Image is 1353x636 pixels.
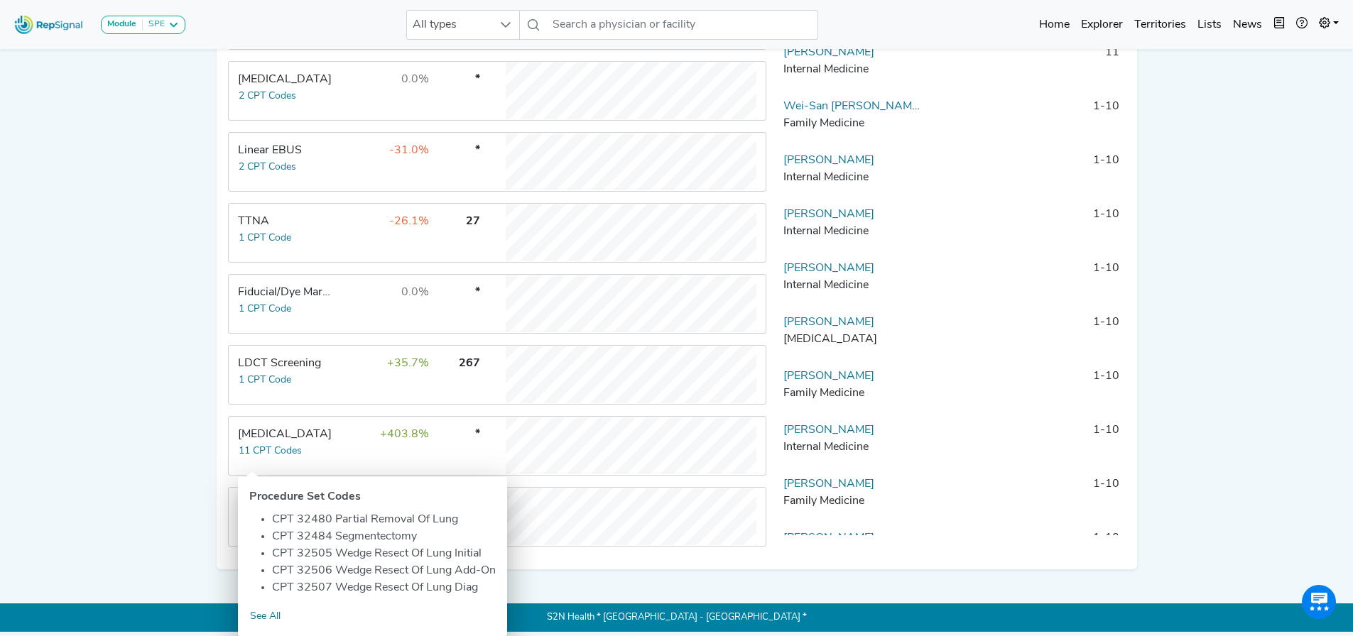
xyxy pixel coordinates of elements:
[783,532,874,544] a: [PERSON_NAME]
[783,331,921,348] div: General Surgery
[783,385,921,402] div: Family Medicine
[783,47,874,58] a: [PERSON_NAME]
[238,71,335,88] div: Transbronchial Biopsy
[1268,11,1290,39] button: Intel Book
[238,159,297,175] button: 2 CPT Codes
[272,528,496,545] li: CPT 32484 Segmentectomy
[459,358,480,369] span: 267
[101,16,185,34] button: ModuleSPE
[401,74,429,85] span: 0.0%
[927,422,1126,464] td: 1-10
[783,101,922,112] a: Wei-San [PERSON_NAME]
[927,98,1126,141] td: 1-10
[401,287,429,298] span: 0.0%
[387,358,429,369] span: +35.7%
[272,579,496,596] li: CPT 32507 Wedge Resect Of Lung Diag
[466,216,480,227] span: 27
[238,142,335,159] div: Linear EBUS
[783,169,921,186] div: Internal Medicine
[1075,11,1129,39] a: Explorer
[783,277,921,294] div: Internal Medicine
[783,263,874,274] a: [PERSON_NAME]
[927,44,1126,87] td: 11
[547,10,818,40] input: Search a physician or facility
[783,371,874,382] a: [PERSON_NAME]
[783,115,921,132] div: Family Medicine
[783,61,921,78] div: Internal Medicine
[249,488,496,505] div: Procedure Set Codes
[927,206,1126,248] td: 1-10
[783,209,874,220] a: [PERSON_NAME]
[238,355,335,372] div: LDCT Screening
[389,216,429,227] span: -26.1%
[783,155,874,166] a: [PERSON_NAME]
[927,260,1126,302] td: 1-10
[1033,11,1075,39] a: Home
[238,213,335,230] div: TTNA
[238,88,297,104] button: 2 CPT Codes
[407,11,492,39] span: All types
[238,230,292,246] button: 1 CPT Code
[927,152,1126,194] td: 1-10
[272,511,496,528] li: CPT 32480 Partial Removal Of Lung
[783,223,921,240] div: Internal Medicine
[107,20,136,28] strong: Module
[1227,11,1268,39] a: News
[238,301,292,317] button: 1 CPT Code
[217,603,1137,632] p: S2N Health * [GEOGRAPHIC_DATA] - [GEOGRAPHIC_DATA] *
[783,493,921,510] div: Family Medicine
[783,439,921,456] div: Internal Medicine
[238,426,335,443] div: Thoracic Surgery
[1192,11,1227,39] a: Lists
[927,314,1126,356] td: 1-10
[272,545,496,562] li: CPT 32505 Wedge Resect Of Lung Initial
[783,424,874,436] a: [PERSON_NAME]
[143,19,165,31] div: SPE
[238,284,335,301] div: Fiducial/Dye Marking
[1129,11,1192,39] a: Territories
[927,368,1126,410] td: 1-10
[783,478,874,490] a: [PERSON_NAME]
[380,429,429,440] span: +403.8%
[272,562,496,579] li: CPT 32506 Wedge Resect Of Lung Add-On
[249,608,281,625] a: See All
[238,443,303,459] button: 11 CPT Codes
[238,372,292,388] button: 1 CPT Code
[783,317,874,328] a: [PERSON_NAME]
[927,476,1126,518] td: 1-10
[927,530,1126,572] td: 1-10
[389,145,429,156] span: -31.0%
